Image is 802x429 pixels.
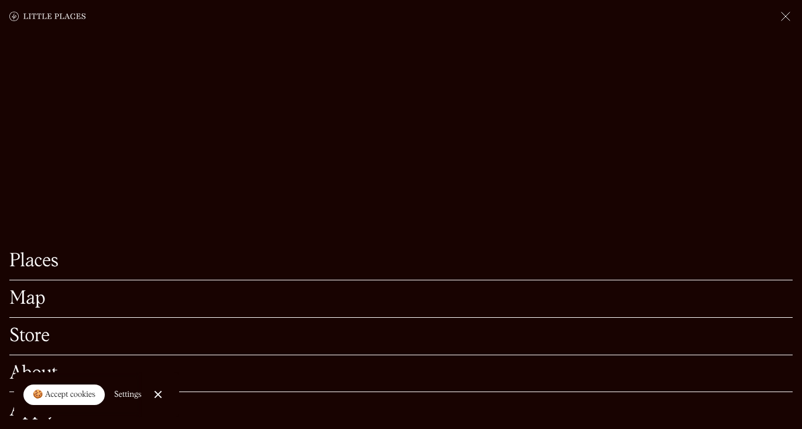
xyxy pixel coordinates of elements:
[9,401,793,420] a: Apply
[9,252,793,270] a: Places
[9,327,793,345] a: Store
[33,389,95,401] div: 🍪 Accept cookies
[114,382,142,408] a: Settings
[146,383,170,406] a: Close Cookie Popup
[9,290,793,308] a: Map
[23,385,105,406] a: 🍪 Accept cookies
[9,365,793,383] a: About
[114,390,142,399] div: Settings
